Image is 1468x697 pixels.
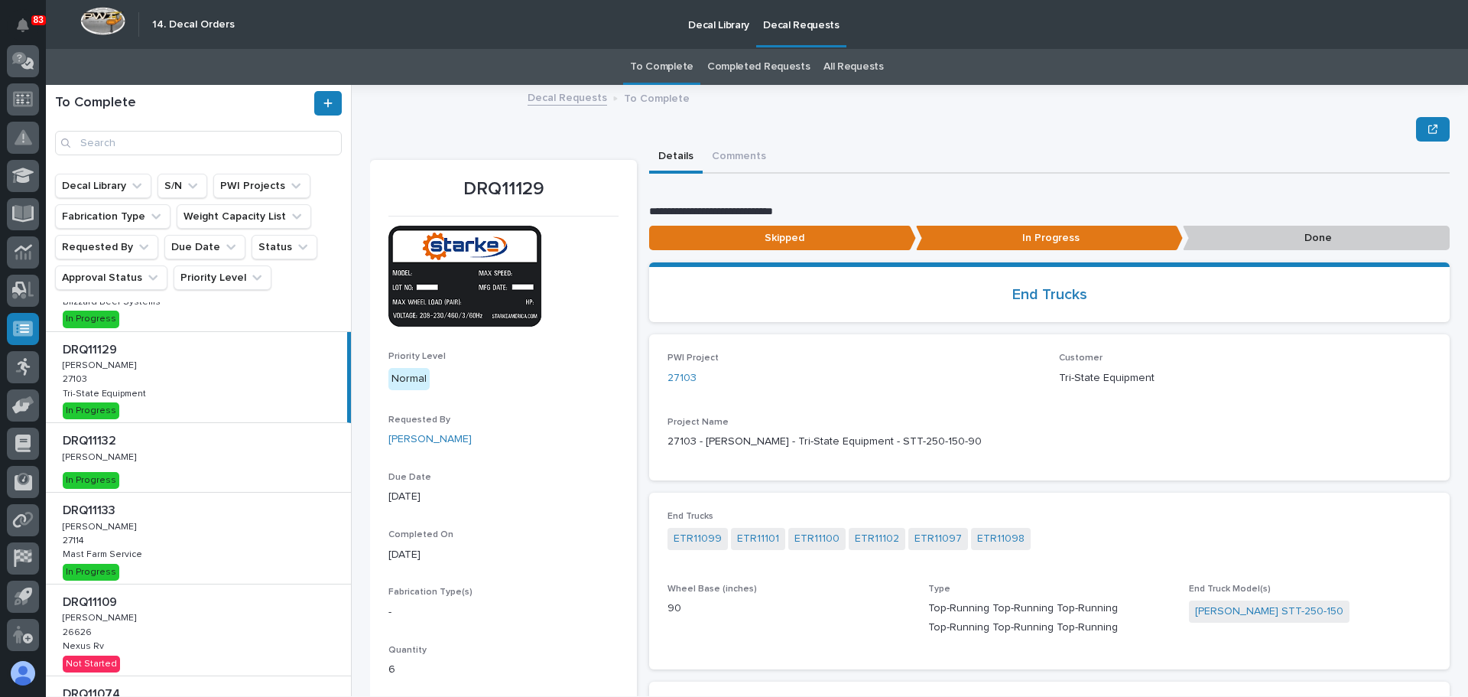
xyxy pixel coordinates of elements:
[46,423,351,493] a: DRQ11132DRQ11132 [PERSON_NAME][PERSON_NAME] In Progress
[703,142,775,174] button: Comments
[55,174,151,198] button: Decal Library
[855,531,899,547] a: ETR11102
[388,588,473,597] span: Fabrication Type(s)
[977,531,1025,547] a: ETR11098
[63,357,139,371] p: [PERSON_NAME]
[164,235,245,259] button: Due Date
[63,546,145,560] p: Mast Farm Service
[63,500,119,518] p: DRQ11133
[630,49,693,85] a: To Complete
[992,620,1054,636] span: Top-Running
[1059,370,1432,386] p: Tri-State Equipment
[667,434,1431,450] p: 27103 - [PERSON_NAME] - Tri-State Equipment - STT-250-150-90
[34,15,44,25] p: 83
[1183,226,1450,251] p: Done
[55,265,167,290] button: Approval Status
[794,531,840,547] a: ETR11100
[63,402,119,419] div: In Progress
[388,547,619,563] p: [DATE]
[707,49,810,85] a: Completed Requests
[667,585,757,594] span: Wheel Base (inches)
[992,601,1054,617] span: Top-Running
[63,656,120,673] div: Not Started
[388,432,472,448] a: [PERSON_NAME]
[46,585,351,676] a: DRQ11109DRQ11109 [PERSON_NAME][PERSON_NAME] 2662626626 Nexus RvNexus Rv Not Started
[63,311,119,327] div: In Progress
[388,604,619,620] p: -
[1059,353,1103,363] span: Customer
[19,18,39,43] div: Notifications83
[46,332,351,424] a: DRQ11129DRQ11129 [PERSON_NAME][PERSON_NAME] 2710327103 Tri-State EquipmentTri-State Equipment In ...
[63,340,120,357] p: DRQ11129
[80,7,125,35] img: Workspace Logo
[63,564,119,581] div: In Progress
[928,585,950,594] span: Type
[174,265,271,290] button: Priority Level
[667,512,713,521] span: End Trucks
[213,174,310,198] button: PWI Projects
[55,131,342,155] input: Search
[1057,601,1118,617] span: Top-Running
[152,18,235,31] h2: 14. Decal Orders
[63,638,107,652] p: Nexus Rv
[63,624,95,638] p: 26626
[916,226,1183,251] p: In Progress
[388,489,619,505] p: [DATE]
[667,370,697,386] a: 27103
[63,371,90,385] p: 27103
[737,531,779,547] a: ETR11101
[1057,620,1118,636] span: Top-Running
[177,204,311,229] button: Weight Capacity List
[928,601,989,617] span: Top-Running
[252,235,317,259] button: Status
[388,530,453,539] span: Completed On
[667,601,910,617] p: 90
[914,531,962,547] a: ETR11097
[158,174,207,198] button: S/N
[624,89,690,106] p: To Complete
[63,449,139,463] p: [PERSON_NAME]
[55,204,171,229] button: Fabrication Type
[388,646,427,655] span: Quantity
[388,473,431,482] span: Due Date
[667,353,719,363] span: PWI Project
[63,533,87,546] p: 27114
[1195,604,1343,620] a: [PERSON_NAME] STT-250-150
[388,415,450,425] span: Requested By
[63,610,139,624] p: [PERSON_NAME]
[388,178,619,200] p: DRQ11129
[55,95,311,112] h1: To Complete
[528,88,607,106] a: Decal Requests
[388,662,619,678] p: 6
[7,657,39,689] button: users-avatar
[7,9,39,41] button: Notifications
[388,352,446,361] span: Priority Level
[63,386,149,399] p: Tri-State Equipment
[46,493,351,585] a: DRQ11133DRQ11133 [PERSON_NAME][PERSON_NAME] 2711427114 Mast Farm ServiceMast Farm Service In Prog...
[1012,285,1087,304] a: End Trucks
[388,226,541,327] img: 1O92LYUrf3paGzL5Okw-KtMZt2NLDXgzESnp_S1jY_w
[388,368,430,390] div: Normal
[649,226,916,251] p: Skipped
[674,531,722,547] a: ETR11099
[928,620,989,636] span: Top-Running
[55,235,158,259] button: Requested By
[667,418,729,427] span: Project Name
[823,49,883,85] a: All Requests
[1189,585,1271,594] span: End Truck Model(s)
[63,592,120,610] p: DRQ11109
[63,431,119,448] p: DRQ11132
[63,472,119,489] div: In Progress
[63,519,139,533] p: [PERSON_NAME]
[649,142,703,174] button: Details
